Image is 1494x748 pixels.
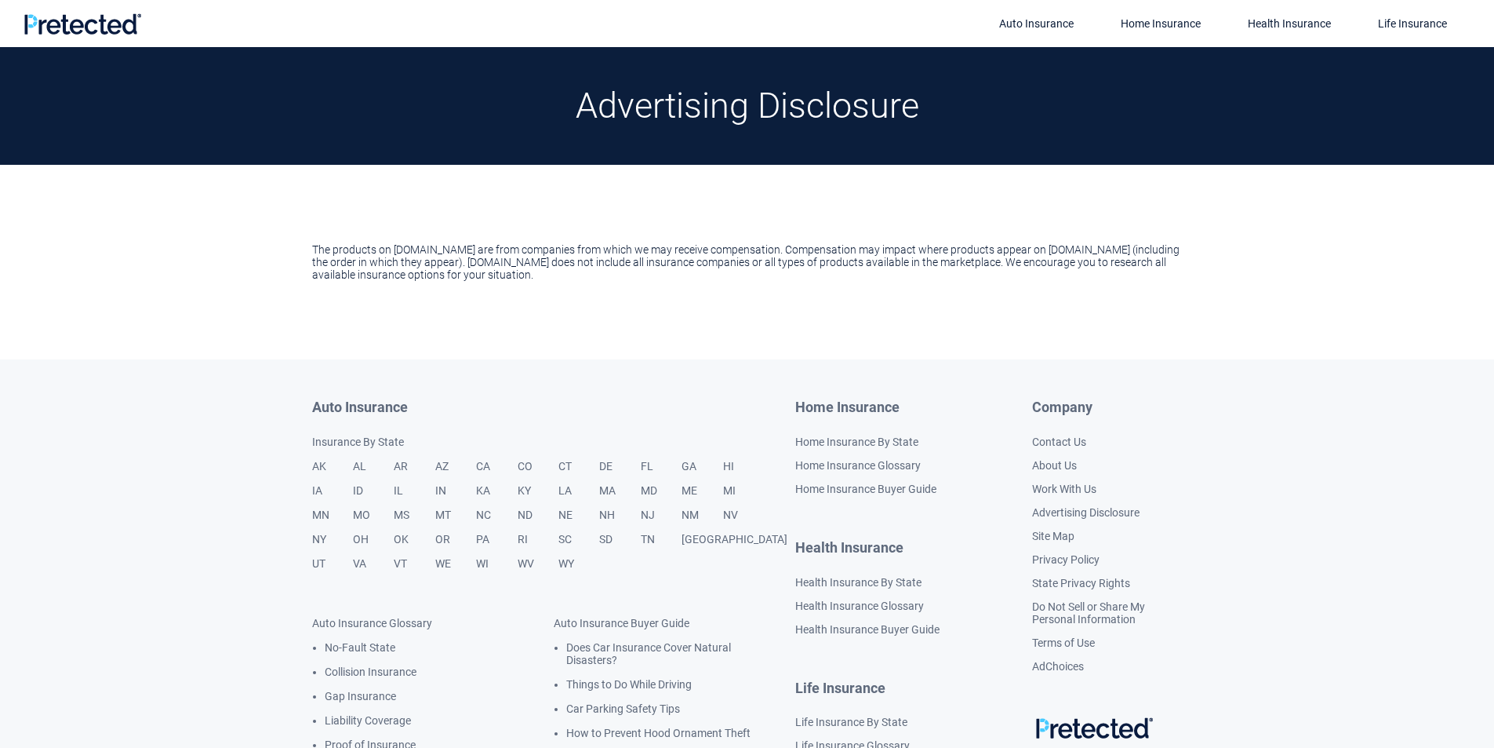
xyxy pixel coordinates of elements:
[325,714,411,727] a: Liability Coverage
[558,484,599,509] a: LA
[576,86,919,126] h1: Advertising Disclosure
[476,533,517,557] a: PA
[723,484,764,509] a: MI
[1032,600,1145,626] a: Do Not Sell or Share My Personal Information
[325,641,395,654] a: No-Fault State
[795,680,946,697] a: Life Insurance
[312,484,353,509] a: IA
[566,641,731,666] a: Does Car Insurance Cover Natural Disasters?
[1032,506,1140,519] a: Advertising Disclosure
[518,509,558,533] a: ND
[353,460,394,484] a: AL
[394,460,434,484] a: AR
[795,436,918,448] a: Home Insurance By State
[1032,637,1095,649] a: Terms of Use
[312,509,353,533] a: MN
[1032,436,1086,448] a: Contact Us
[518,557,558,582] a: WV
[723,509,764,533] a: NV
[682,460,722,484] a: GA
[1032,577,1130,589] a: State Privacy Rights
[795,459,921,472] a: Home Insurance Glossary
[1032,459,1077,472] a: About Us
[1032,483,1096,495] a: Work With Us
[1032,530,1074,542] a: Site Map
[641,509,682,533] a: NJ
[566,678,692,691] a: Things to Do While Driving
[394,509,434,533] a: MS
[641,460,682,484] a: FL
[641,484,682,509] a: MD
[312,436,796,460] a: Insurance By State
[599,460,640,484] a: DE
[312,460,353,484] a: AK
[682,484,722,509] a: ME
[476,460,517,484] a: CA
[435,509,476,533] a: MT
[394,557,434,582] a: VT
[476,509,517,533] a: NC
[435,533,476,557] a: OR
[353,557,394,582] a: VA
[312,400,796,416] a: Auto Insurance
[795,483,936,495] a: Home Insurance Buyer Guide
[476,484,517,509] a: KA
[682,533,787,557] a: [GEOGRAPHIC_DATA]
[795,623,940,636] a: Health Insurance Buyer Guide
[312,533,353,557] a: NY
[24,13,141,35] img: Pretected Logo
[1032,553,1100,566] a: Privacy Policy
[566,727,751,739] a: How to Prevent Hood Ornament Theft
[312,617,432,629] a: Auto Insurance Glossary
[566,702,680,715] a: Car Parking Safety Tips
[558,557,599,582] a: WY
[435,460,476,484] a: AZ
[682,509,722,533] a: NM
[353,509,394,533] a: MO
[394,484,434,509] a: IL
[599,484,640,509] a: MA
[312,557,353,582] a: UT
[558,533,599,557] a: SC
[723,460,764,484] a: HI
[795,576,921,589] a: Health Insurance By State
[795,600,924,612] a: Health Insurance Glossary
[795,400,946,416] a: Home Insurance
[435,484,476,509] a: IN
[795,540,946,556] a: Health Insurance
[641,533,682,557] a: TN
[325,666,416,678] a: Collision Insurance
[599,533,640,557] a: SD
[353,533,394,557] a: OH
[518,533,558,557] a: RI
[435,557,476,582] a: WE
[558,509,599,533] a: NE
[476,557,517,582] a: WI
[1032,660,1084,673] a: AdChoices
[599,509,640,533] a: NH
[554,617,689,629] a: Auto Insurance Buyer Guide
[353,484,394,509] a: ID
[394,533,434,557] a: OK
[325,690,396,702] a: Gap Insurance
[558,460,599,484] a: CT
[518,484,558,509] a: KY
[1036,717,1153,739] img: Pretected Logo
[1032,400,1183,416] h4: Company
[795,716,907,728] a: Life Insurance By State
[518,460,558,484] a: CO
[300,243,1194,281] div: The products on [DOMAIN_NAME] are from companies from which we may receive compensation. Compensa...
